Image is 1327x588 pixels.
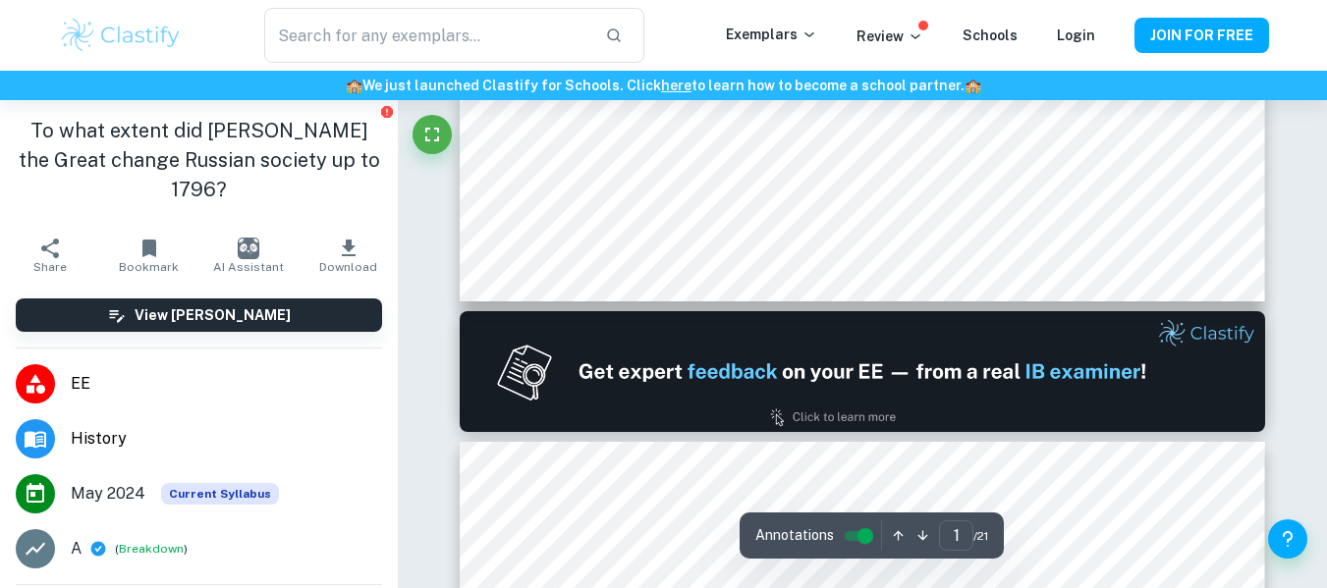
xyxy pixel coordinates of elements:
[213,260,284,274] span: AI Assistant
[16,116,382,204] h1: To what extent did [PERSON_NAME] the Great change Russian society up to 1796?
[857,26,923,47] p: Review
[346,78,362,93] span: 🏫
[413,115,452,154] button: Fullscreen
[1134,18,1269,53] button: JOIN FOR FREE
[119,540,184,558] button: Breakdown
[115,540,188,559] span: ( )
[33,260,67,274] span: Share
[161,483,279,505] span: Current Syllabus
[71,482,145,506] span: May 2024
[1057,27,1095,43] a: Login
[726,24,817,45] p: Exemplars
[661,78,691,93] a: here
[460,311,1265,432] img: Ad
[238,238,259,259] img: AI Assistant
[965,78,981,93] span: 🏫
[71,427,382,451] span: History
[264,8,588,63] input: Search for any exemplars...
[59,16,184,55] img: Clastify logo
[99,228,198,283] button: Bookmark
[755,525,834,546] span: Annotations
[71,372,382,396] span: EE
[119,260,179,274] span: Bookmark
[4,75,1323,96] h6: We just launched Clastify for Schools. Click to learn how to become a school partner.
[161,483,279,505] div: This exemplar is based on the current syllabus. Feel free to refer to it for inspiration/ideas wh...
[319,260,377,274] span: Download
[135,304,291,326] h6: View [PERSON_NAME]
[379,104,394,119] button: Report issue
[1268,519,1307,559] button: Help and Feedback
[199,228,299,283] button: AI Assistant
[299,228,398,283] button: Download
[973,527,988,545] span: / 21
[16,298,382,332] button: View [PERSON_NAME]
[963,27,1018,43] a: Schools
[71,537,82,561] p: A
